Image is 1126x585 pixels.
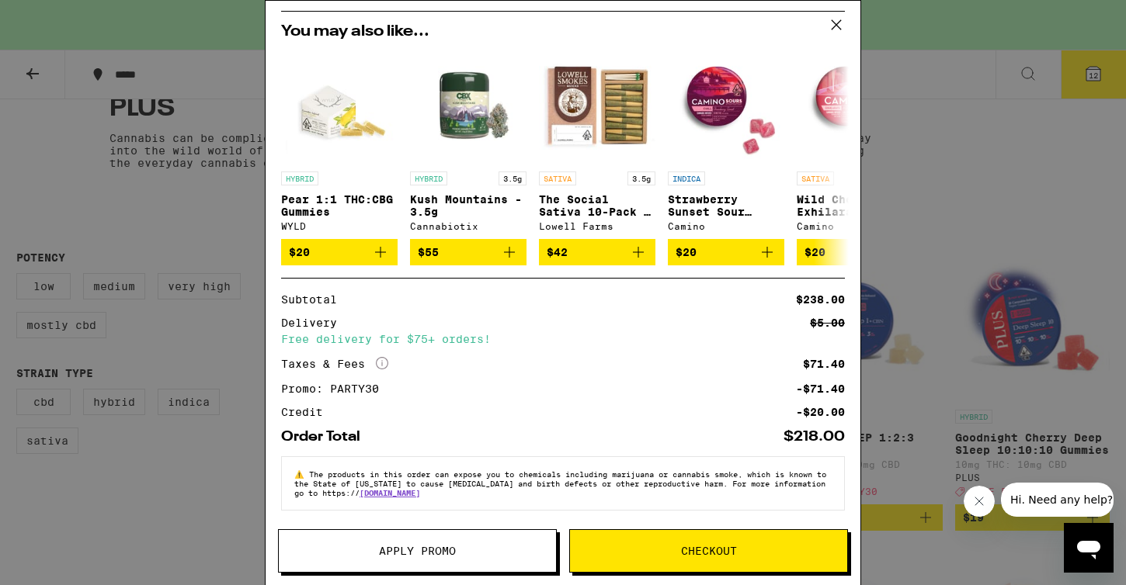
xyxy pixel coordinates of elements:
div: $71.40 [803,358,845,369]
p: 3.5g [499,171,527,185]
div: Lowell Farms [539,221,655,231]
p: Wild Cherry Exhilarate 5:5:5 Gummies [797,193,913,218]
div: Camino [797,221,913,231]
p: SATIVA [797,171,834,185]
span: Checkout [681,545,737,556]
span: The products in this order can expose you to chemicals including marijuana or cannabis smoke, whi... [294,469,826,497]
p: SATIVA [539,171,576,185]
a: Open page for The Social Sativa 10-Pack - 3.5g from Lowell Farms [539,47,655,239]
img: Camino - Wild Cherry Exhilarate 5:5:5 Gummies [797,47,913,164]
div: Taxes & Fees [281,357,388,371]
img: Lowell Farms - The Social Sativa 10-Pack - 3.5g [539,47,655,164]
img: WYLD - Pear 1:1 THC:CBG Gummies [281,47,398,164]
div: Credit [281,407,334,417]
p: Strawberry Sunset Sour Gummies [668,193,784,218]
div: Order Total [281,430,371,444]
h2: You may also like... [281,24,845,40]
button: Add to bag [410,239,527,265]
p: Kush Mountains - 3.5g [410,193,527,218]
div: Subtotal [281,294,348,305]
div: WYLD [281,221,398,231]
iframe: Message from company [1001,483,1114,517]
p: HYBRID [410,171,447,185]
a: Open page for Kush Mountains - 3.5g from Cannabiotix [410,47,527,239]
button: Checkout [569,529,848,573]
a: Open page for Strawberry Sunset Sour Gummies from Camino [668,47,784,239]
button: Add to bag [668,239,784,265]
span: $20 [676,246,697,258]
iframe: Close message [964,486,995,517]
p: HYBRID [281,171,318,185]
span: $55 [418,246,439,258]
div: $218.00 [784,430,845,444]
iframe: Button to launch messaging window [1064,523,1114,573]
a: Open page for Wild Cherry Exhilarate 5:5:5 Gummies from Camino [797,47,913,239]
span: $42 [547,246,568,258]
p: The Social Sativa 10-Pack - 3.5g [539,193,655,218]
div: -$71.40 [796,383,845,394]
a: [DOMAIN_NAME] [360,488,420,497]
button: Apply Promo [278,529,557,573]
span: ⚠️ [294,469,309,479]
p: INDICA [668,171,705,185]
span: Apply Promo [379,545,456,556]
div: Delivery [281,317,348,328]
div: Cannabiotix [410,221,527,231]
img: Camino - Strawberry Sunset Sour Gummies [668,47,784,164]
p: Pear 1:1 THC:CBG Gummies [281,193,398,218]
span: $20 [805,246,825,258]
div: Free delivery for $75+ orders! [281,334,845,344]
div: Promo: PARTY30 [281,383,390,394]
div: $238.00 [796,294,845,305]
span: $20 [289,246,310,258]
div: $5.00 [810,317,845,328]
img: Cannabiotix - Kush Mountains - 3.5g [410,47,527,164]
button: Add to bag [539,239,655,265]
button: Add to bag [281,239,398,265]
button: Add to bag [797,239,913,265]
div: -$20.00 [796,407,845,417]
a: Open page for Pear 1:1 THC:CBG Gummies from WYLD [281,47,398,239]
div: Camino [668,221,784,231]
p: 3.5g [627,171,655,185]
